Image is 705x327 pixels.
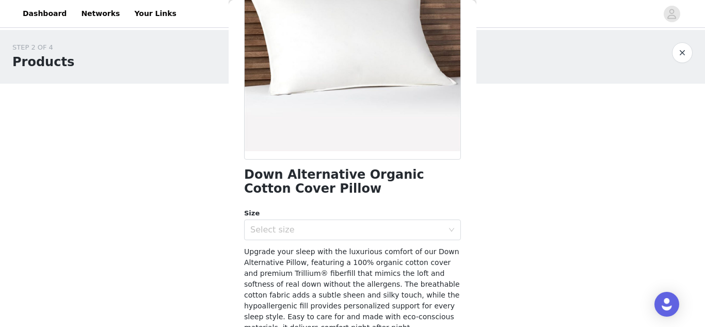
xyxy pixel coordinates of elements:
div: Open Intercom Messenger [654,292,679,317]
a: Networks [75,2,126,25]
a: Dashboard [17,2,73,25]
div: STEP 2 OF 4 [12,42,74,53]
div: Size [244,208,461,219]
h1: Down Alternative Organic Cotton Cover Pillow [244,168,461,196]
div: avatar [667,6,677,22]
i: icon: down [448,227,455,234]
div: Select size [250,225,443,235]
a: Your Links [128,2,183,25]
h1: Products [12,53,74,71]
